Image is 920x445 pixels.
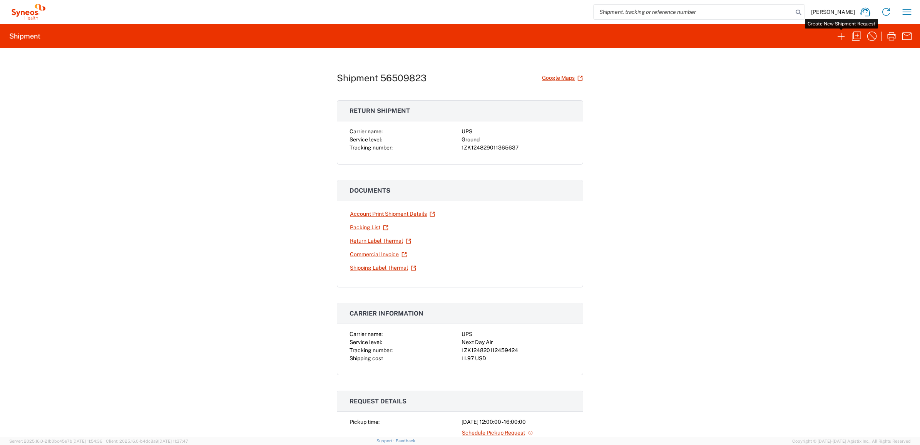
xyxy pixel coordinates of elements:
a: Feedback [396,438,415,443]
div: Next Day Air [462,338,570,346]
a: Google Maps [542,71,583,85]
div: 1ZK124820112459424 [462,346,570,354]
div: 1ZK124829011365637 [462,144,570,152]
span: [DATE] 11:37:47 [158,439,188,443]
input: Shipment, tracking or reference number [594,5,793,19]
span: [PERSON_NAME] [811,8,855,15]
span: Copyright © [DATE]-[DATE] Agistix Inc., All Rights Reserved [792,438,911,445]
h2: Shipment [9,32,40,41]
span: Shipping cost [350,355,383,361]
span: Carrier information [350,310,423,317]
a: Packing List [350,221,389,234]
span: Tracking number: [350,144,393,151]
div: UPS [462,330,570,338]
span: Documents [350,187,390,194]
div: [DATE] 12:00:00 - 16:00:00 [462,418,570,426]
span: Tracking number: [350,347,393,353]
span: Request details [350,398,406,405]
a: Commercial Invoice [350,248,407,261]
a: Return Label Thermal [350,234,411,248]
span: Carrier name: [350,128,383,134]
span: Return shipment [350,107,410,114]
span: Server: 2025.16.0-21b0bc45e7b [9,439,102,443]
a: Shipping Label Thermal [350,261,417,275]
a: Account Print Shipment Details [350,207,435,221]
h1: Shipment 56509823 [337,72,427,84]
div: 11.97 USD [462,354,570,363]
span: Service level: [350,339,382,345]
span: Carrier name: [350,331,383,337]
div: UPS [462,128,570,136]
span: [DATE] 11:54:36 [72,439,102,443]
a: Schedule Pickup Request [462,426,534,440]
a: Support [376,438,396,443]
span: Service level: [350,136,382,143]
span: Client: 2025.16.0-b4dc8a9 [106,439,188,443]
div: Ground [462,136,570,144]
span: Pickup time: [350,419,380,425]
